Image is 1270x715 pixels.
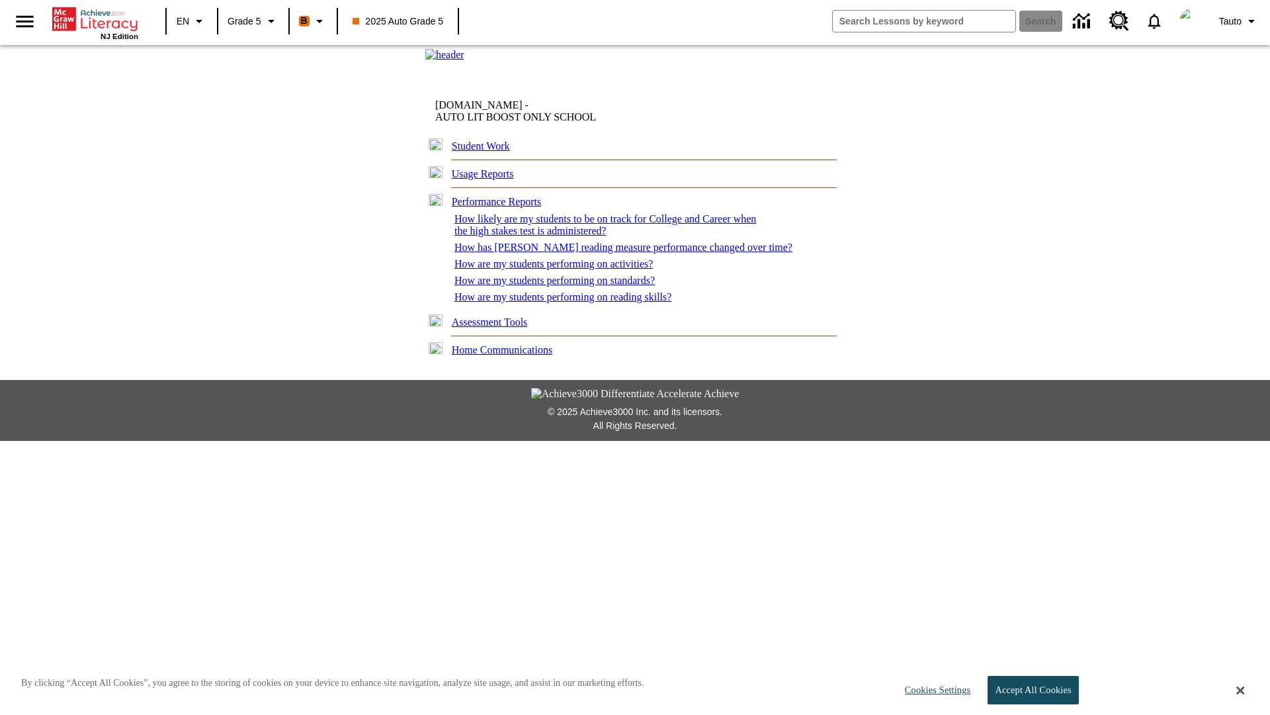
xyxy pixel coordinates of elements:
[1219,15,1242,28] span: Tauto
[52,5,138,40] div: Home
[1065,3,1101,40] a: Data Center
[454,242,792,253] a: How has [PERSON_NAME] reading measure performance changed over time?
[429,194,443,206] img: minus.gif
[452,344,552,356] a: Home Communications
[454,291,671,303] a: How are my students performing on reading skills?
[294,9,333,33] button: Boost Class color is orange. Change class color
[454,275,655,286] a: How are my students performing on standards?
[452,316,528,328] a: Assessment Tools
[452,196,542,207] a: Performance Reports
[893,677,976,704] button: Cookies Settings
[425,49,464,61] img: header
[435,99,679,123] td: [DOMAIN_NAME] -
[988,676,1078,704] button: Accept All Cookies
[101,32,138,40] span: NJ Edition
[429,314,443,326] img: plus.gif
[454,258,653,269] a: How are my students performing on activities?
[1171,4,1214,38] button: Select a new avatar
[833,11,1015,32] input: search field
[1214,9,1265,33] button: Profile/Settings
[429,342,443,354] img: plus.gif
[21,677,644,690] p: By clicking “Accept All Cookies”, you agree to the storing of cookies on your device to enhance s...
[228,15,261,28] span: Grade 5
[1236,685,1244,696] button: Close
[177,15,189,28] span: EN
[454,213,756,236] a: How likely are my students to be on track for College and Career when the high stakes test is adm...
[353,15,444,28] span: 2025 Auto Grade 5
[1137,4,1171,38] a: Notifications
[429,138,443,150] img: plus.gif
[222,9,284,33] button: Grade: Grade 5, Select a grade
[452,168,514,179] a: Usage Reports
[531,388,740,400] img: Achieve3000 Differentiate Accelerate Achieve
[435,111,596,122] nobr: AUTO LIT BOOST ONLY SCHOOL
[452,140,510,152] a: Student Work
[5,2,44,41] button: Open side menu
[301,13,308,29] span: B
[171,9,213,33] button: Language: EN, Select a language
[1179,8,1206,34] img: avatar image
[429,166,443,178] img: plus.gif
[1101,3,1137,39] a: Resource Center, Will open in new tab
